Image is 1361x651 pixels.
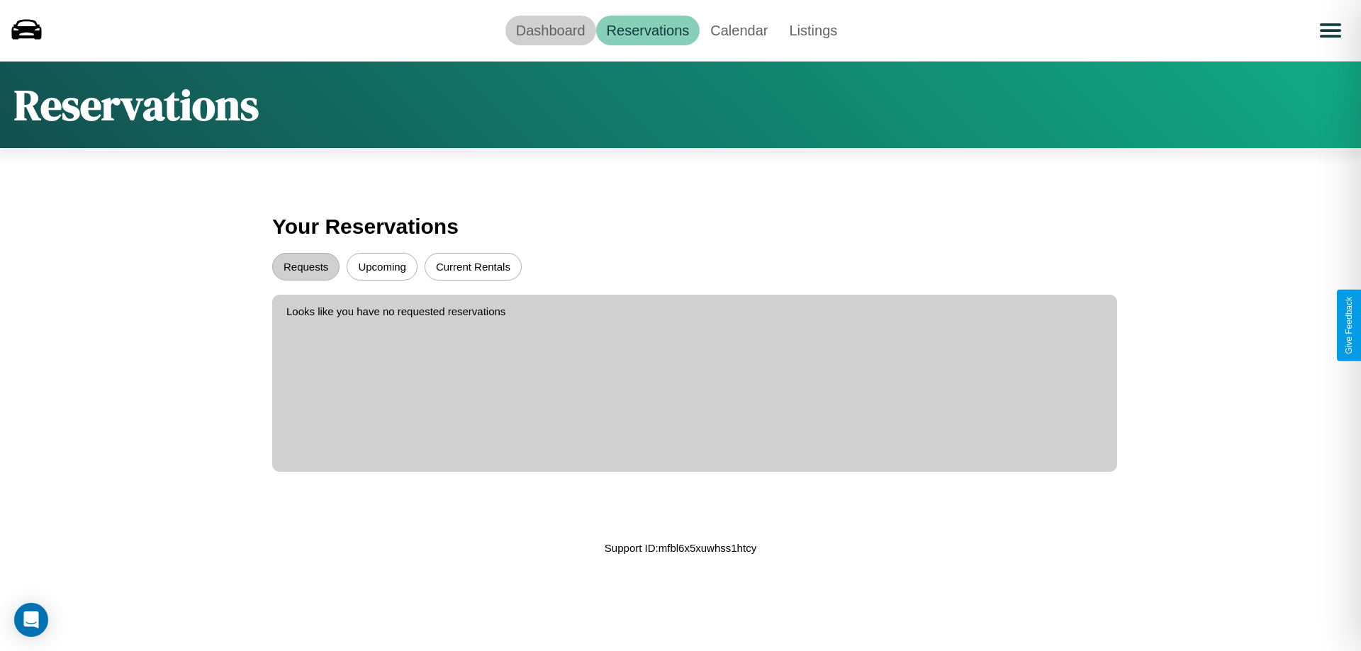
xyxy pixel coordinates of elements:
[272,208,1089,246] h3: Your Reservations
[286,302,1103,321] p: Looks like you have no requested reservations
[505,16,596,45] a: Dashboard
[272,253,340,281] button: Requests
[347,253,418,281] button: Upcoming
[1311,11,1350,50] button: Open menu
[778,16,848,45] a: Listings
[700,16,778,45] a: Calendar
[14,76,259,134] h1: Reservations
[1344,297,1354,354] div: Give Feedback
[14,603,48,637] div: Open Intercom Messenger
[605,538,756,557] p: Support ID: mfbl6x5xuwhss1htcy
[596,16,700,45] a: Reservations
[425,253,522,281] button: Current Rentals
